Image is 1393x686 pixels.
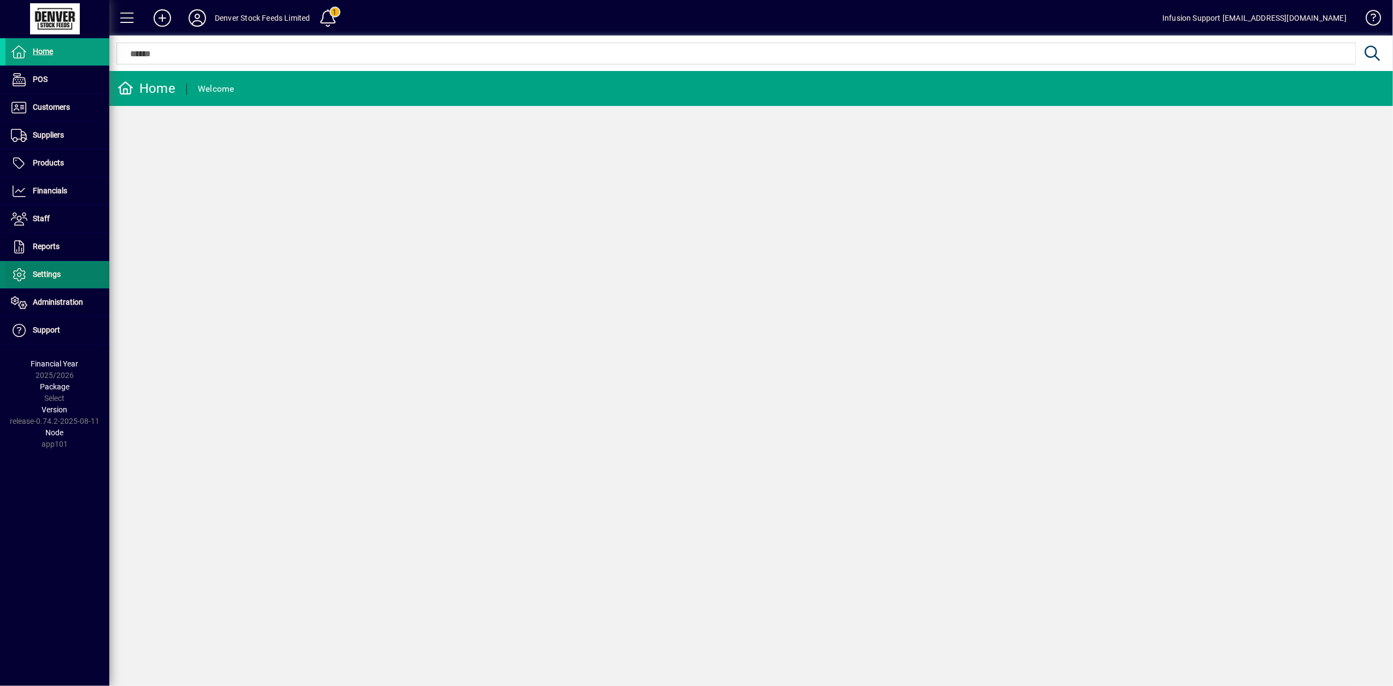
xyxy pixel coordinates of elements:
a: Settings [5,261,109,288]
a: Financials [5,178,109,205]
a: Reports [5,233,109,261]
span: Version [42,405,68,414]
span: Package [40,382,69,391]
div: Denver Stock Feeds Limited [215,9,310,27]
span: Node [46,428,64,437]
a: Staff [5,205,109,233]
span: Settings [33,270,61,279]
span: POS [33,75,48,84]
div: Infusion Support [EMAIL_ADDRESS][DOMAIN_NAME] [1162,9,1347,27]
button: Profile [180,8,215,28]
a: Knowledge Base [1357,2,1379,38]
a: POS [5,66,109,93]
span: Products [33,158,64,167]
a: Support [5,317,109,344]
span: Financials [33,186,67,195]
a: Customers [5,94,109,121]
span: Customers [33,103,70,111]
a: Administration [5,289,109,316]
button: Add [145,8,180,28]
span: Reports [33,242,60,251]
a: Products [5,150,109,177]
span: Home [33,47,53,56]
span: Suppliers [33,131,64,139]
a: Suppliers [5,122,109,149]
span: Administration [33,298,83,306]
div: Welcome [198,80,234,98]
span: Staff [33,214,50,223]
div: Home [117,80,175,97]
span: Financial Year [31,359,79,368]
span: Support [33,326,60,334]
